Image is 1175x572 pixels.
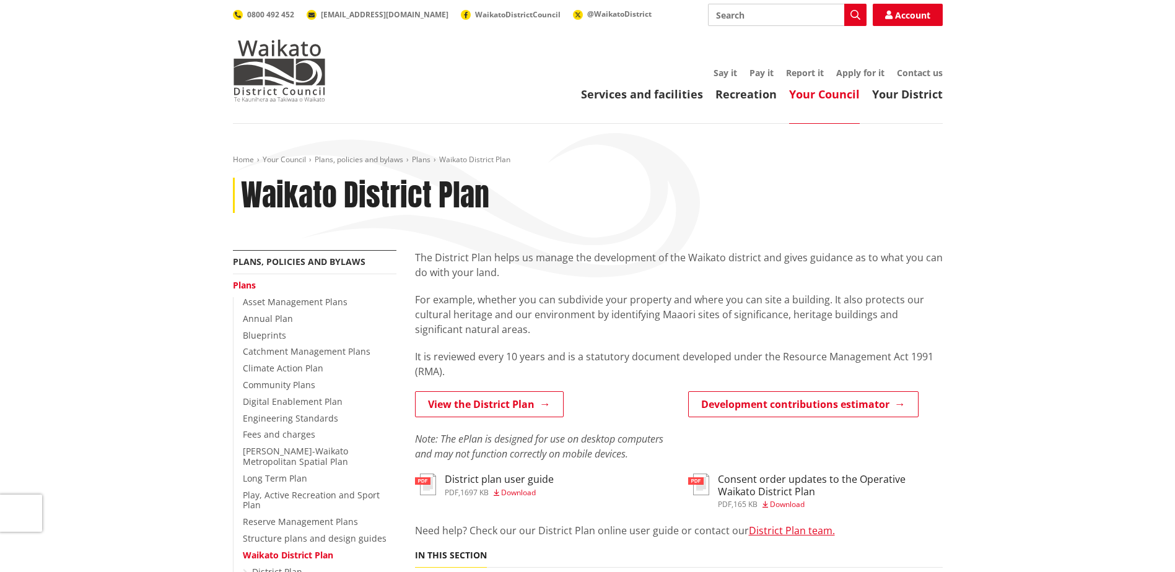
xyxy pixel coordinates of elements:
[708,4,867,26] input: Search input
[233,279,256,291] a: Plans
[749,67,774,79] a: Pay it
[770,499,805,509] span: Download
[415,250,943,280] p: The District Plan helps us manage the development of the Waikato district and gives guidance as t...
[243,412,338,424] a: Engineering Standards
[714,67,737,79] a: Say it
[263,154,306,165] a: Your Council
[243,516,358,527] a: Reserve Management Plans
[243,296,347,308] a: Asset Management Plans
[243,445,348,467] a: [PERSON_NAME]-Waikato Metropolitan Spatial Plan
[573,9,652,19] a: @WaikatoDistrict
[412,154,430,165] a: Plans
[243,472,307,484] a: Long Term Plan
[243,489,380,511] a: Play, Active Recreation and Sport Plan
[321,9,448,20] span: [EMAIL_ADDRESS][DOMAIN_NAME]
[445,487,458,498] span: pdf
[415,391,564,417] a: View the District Plan
[247,9,294,20] span: 0800 492 452
[445,489,554,496] div: ,
[415,432,663,461] em: Note: The ePlan is designed for use on desktop computers and may not function correctly on mobile...
[501,487,536,498] span: Download
[315,154,403,165] a: Plans, policies and bylaws
[836,67,885,79] a: Apply for it
[688,391,919,417] a: Development contributions estimator
[415,474,554,496] a: District plan user guide pdf,1697 KB Download
[715,87,777,102] a: Recreation
[243,313,293,324] a: Annual Plan
[233,256,365,267] a: Plans, policies and bylaws
[786,67,824,79] a: Report it
[243,362,323,374] a: Climate Action Plan
[233,9,294,20] a: 0800 492 452
[718,499,732,509] span: pdf
[415,523,943,538] p: Need help? Check our our District Plan online user guide or contact our
[460,487,489,498] span: 1697 KB
[461,9,561,20] a: WaikatoDistrictCouncil
[475,9,561,20] span: WaikatoDistrictCouncil
[587,9,652,19] span: @WaikatoDistrict
[243,549,333,561] a: Waikato District Plan
[581,87,703,102] a: Services and facilities
[733,499,758,509] span: 165 KB
[718,474,943,497] h3: Consent order updates to the Operative Waikato District Plan
[415,292,943,337] p: For example, whether you can subdivide your property and where you can site a building. It also p...
[243,329,286,341] a: Blueprints
[243,345,370,357] a: Catchment Management Plans
[897,67,943,79] a: Contact us
[233,40,326,102] img: Waikato District Council - Te Kaunihera aa Takiwaa o Waikato
[415,550,487,561] h5: In this section
[872,87,943,102] a: Your District
[688,474,709,495] img: document-pdf.svg
[307,9,448,20] a: [EMAIL_ADDRESS][DOMAIN_NAME]
[415,474,436,495] img: document-pdf.svg
[243,379,315,391] a: Community Plans
[233,154,254,165] a: Home
[241,178,489,214] h1: Waikato District Plan
[439,154,510,165] span: Waikato District Plan
[688,474,943,508] a: Consent order updates to the Operative Waikato District Plan pdf,165 KB Download
[445,474,554,485] h3: District plan user guide
[233,155,943,165] nav: breadcrumb
[718,501,943,508] div: ,
[415,349,943,379] p: It is reviewed every 10 years and is a statutory document developed under the Resource Management...
[873,4,943,26] a: Account
[789,87,860,102] a: Your Council
[749,524,835,537] a: District Plan team.
[243,532,387,544] a: Structure plans and design guides
[243,428,315,440] a: Fees and charges
[243,396,343,407] a: Digital Enablement Plan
